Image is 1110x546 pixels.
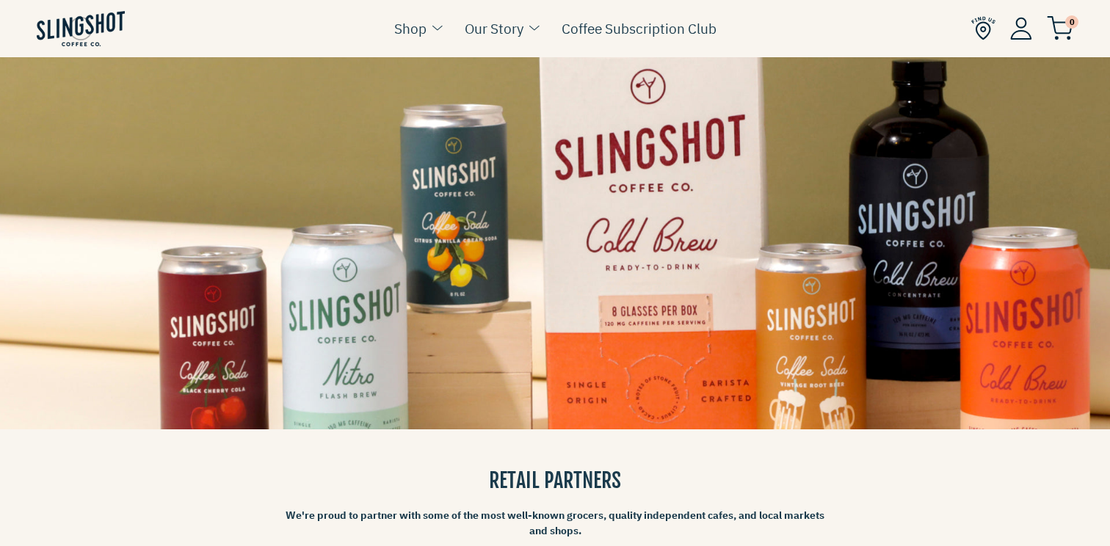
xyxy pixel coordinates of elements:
[1047,19,1073,37] a: 0
[1047,16,1073,40] img: cart
[394,18,427,40] a: Shop
[1010,17,1032,40] img: Account
[465,18,523,40] a: Our Story
[283,466,827,495] h3: RETAIL PARTNERS
[1065,15,1078,29] span: 0
[971,16,995,40] img: Find Us
[562,18,717,40] a: Coffee Subscription Club
[286,509,824,537] strong: We're proud to partner with some of the most well-known grocers, quality independent cafes, and l...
